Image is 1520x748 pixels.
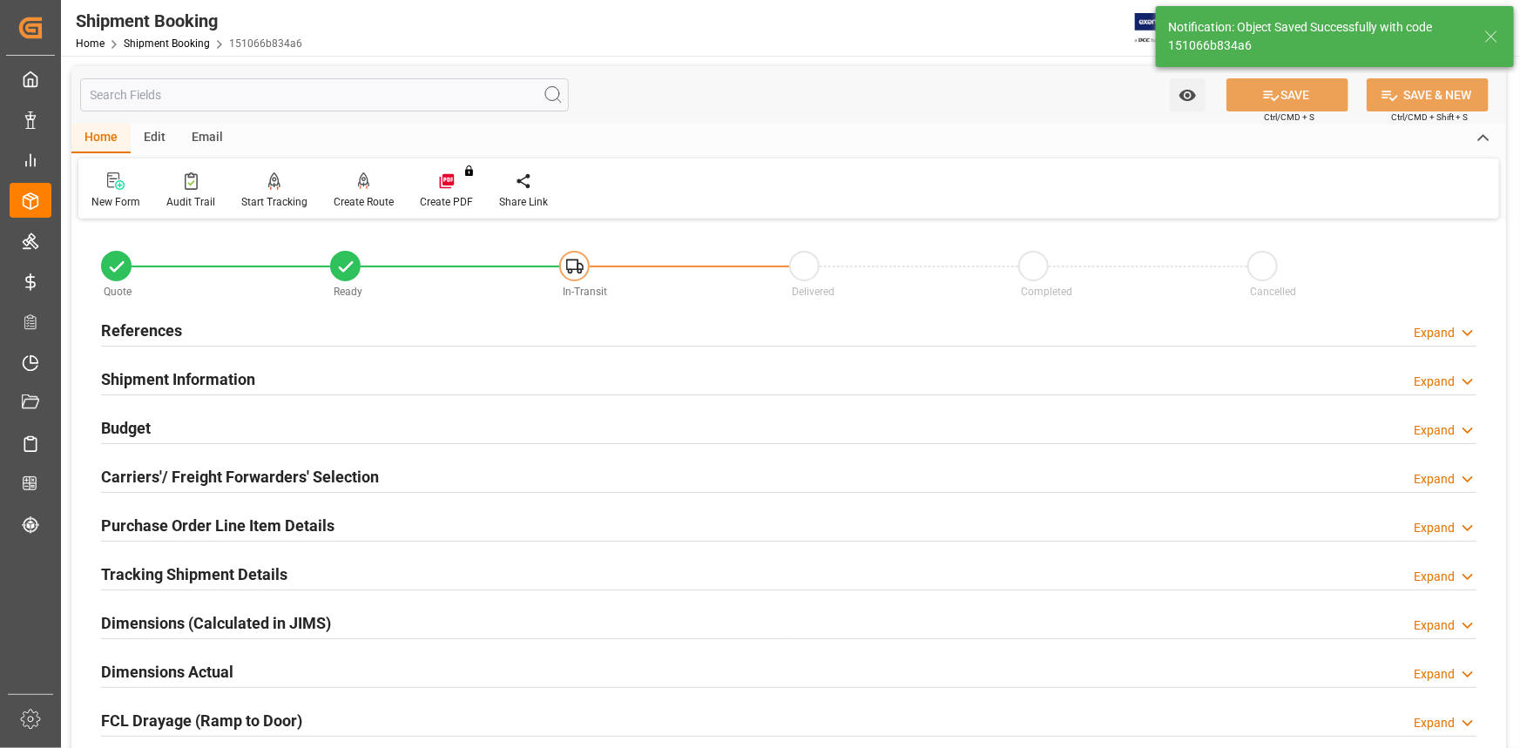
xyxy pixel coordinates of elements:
span: Completed [1021,286,1072,298]
div: New Form [91,194,140,210]
div: Expand [1414,470,1455,489]
div: Shipment Booking [76,8,302,34]
div: Edit [131,124,179,153]
div: Create Route [334,194,394,210]
div: Email [179,124,236,153]
h2: Budget [101,416,151,440]
span: Ctrl/CMD + S [1264,111,1314,124]
div: Expand [1414,568,1455,586]
span: Quote [105,286,132,298]
span: In-Transit [563,286,607,298]
img: Exertis%20JAM%20-%20Email%20Logo.jpg_1722504956.jpg [1135,13,1195,44]
div: Home [71,124,131,153]
div: Share Link [499,194,548,210]
div: Expand [1414,324,1455,342]
div: Expand [1414,519,1455,537]
h2: Shipment Information [101,367,255,391]
button: SAVE & NEW [1367,78,1489,111]
button: SAVE [1226,78,1348,111]
div: Expand [1414,665,1455,684]
h2: Tracking Shipment Details [101,563,287,586]
h2: FCL Drayage (Ramp to Door) [101,709,302,732]
h2: References [101,319,182,342]
a: Home [76,37,105,50]
input: Search Fields [80,78,569,111]
span: Delivered [792,286,834,298]
h2: Dimensions Actual [101,660,233,684]
span: Ready [334,286,362,298]
h2: Dimensions (Calculated in JIMS) [101,611,331,635]
span: Cancelled [1250,286,1296,298]
div: Start Tracking [241,194,307,210]
h2: Carriers'/ Freight Forwarders' Selection [101,465,379,489]
div: Expand [1414,714,1455,732]
div: Audit Trail [166,194,215,210]
div: Notification: Object Saved Successfully with code 151066b834a6 [1168,18,1468,55]
button: open menu [1170,78,1206,111]
div: Expand [1414,617,1455,635]
span: Ctrl/CMD + Shift + S [1391,111,1468,124]
a: Shipment Booking [124,37,210,50]
h2: Purchase Order Line Item Details [101,514,334,537]
div: Expand [1414,421,1455,440]
div: Expand [1414,373,1455,391]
